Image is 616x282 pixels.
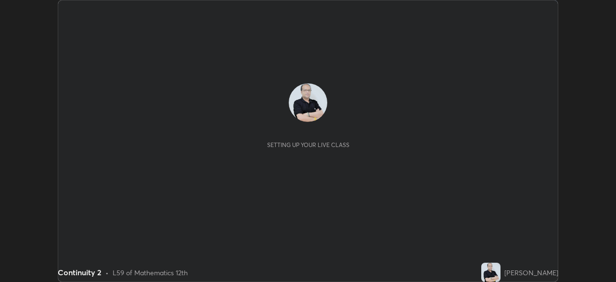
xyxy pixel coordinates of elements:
img: 705bd664af5c4e4c87a5791b66c98ef6.jpg [289,83,327,122]
div: L59 of Mathematics 12th [113,268,188,278]
div: • [105,268,109,278]
div: Continuity 2 [58,267,102,278]
img: 705bd664af5c4e4c87a5791b66c98ef6.jpg [481,263,500,282]
div: Setting up your live class [267,141,349,148]
div: [PERSON_NAME] [504,268,558,278]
